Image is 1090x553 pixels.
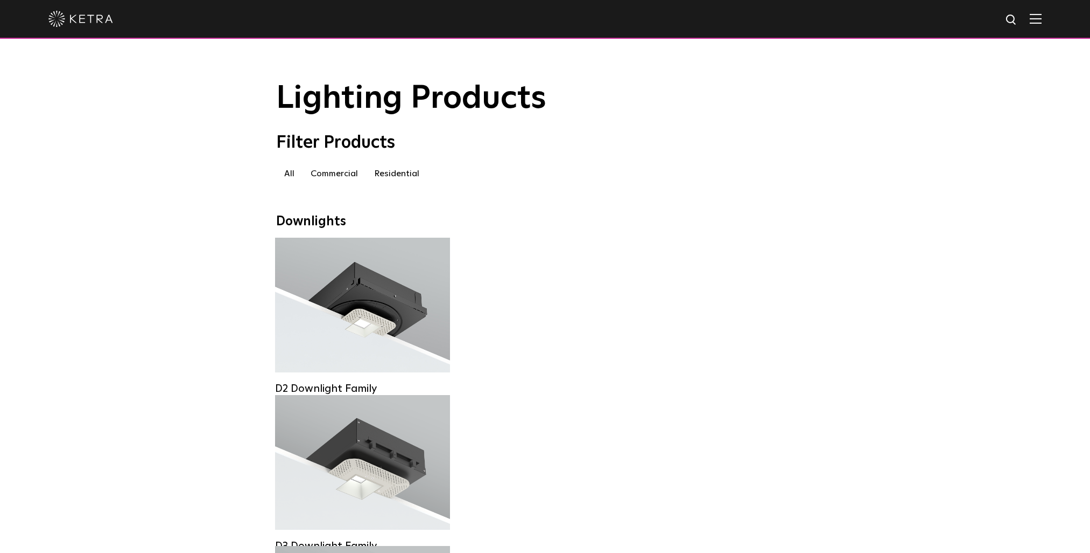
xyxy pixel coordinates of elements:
img: ketra-logo-2019-white [48,11,113,27]
img: Hamburger%20Nav.svg [1030,13,1042,24]
label: Commercial [303,164,366,183]
a: D2 Downlight Family Lumen Output:1200Colors:White / Black / Gloss Black / Silver / Bronze / Silve... [275,238,450,379]
div: Downlights [276,214,814,230]
div: Filter Products [276,133,814,153]
div: D2 Downlight Family [275,382,450,395]
div: D3 Downlight Family [275,540,450,552]
label: All [276,164,303,183]
span: Lighting Products [276,82,546,115]
img: search icon [1005,13,1018,27]
label: Residential [366,164,427,183]
a: D3 Downlight Family Lumen Output:700 / 900 / 1100Colors:White / Black / Silver / Bronze / Paintab... [275,395,450,530]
